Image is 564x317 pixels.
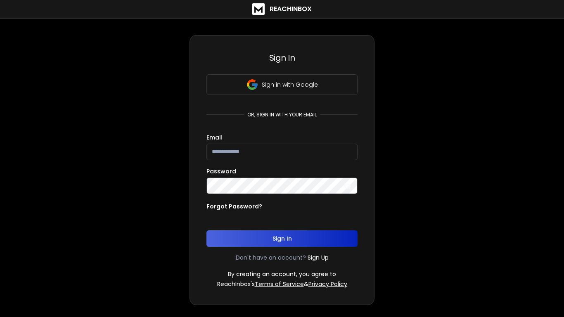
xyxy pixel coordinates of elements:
h1: ReachInbox [270,4,312,14]
p: Sign in with Google [262,80,318,89]
a: Privacy Policy [308,280,347,288]
p: Forgot Password? [206,202,262,211]
a: Sign Up [308,253,329,262]
label: Email [206,135,222,140]
p: Don't have an account? [236,253,306,262]
button: Sign in with Google [206,74,358,95]
p: ReachInbox's & [217,280,347,288]
button: Sign In [206,230,358,247]
p: or, sign in with your email [244,111,320,118]
a: Terms of Service [255,280,304,288]
h3: Sign In [206,52,358,64]
label: Password [206,168,236,174]
a: ReachInbox [252,3,312,15]
img: logo [252,3,265,15]
p: By creating an account, you agree to [228,270,336,278]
